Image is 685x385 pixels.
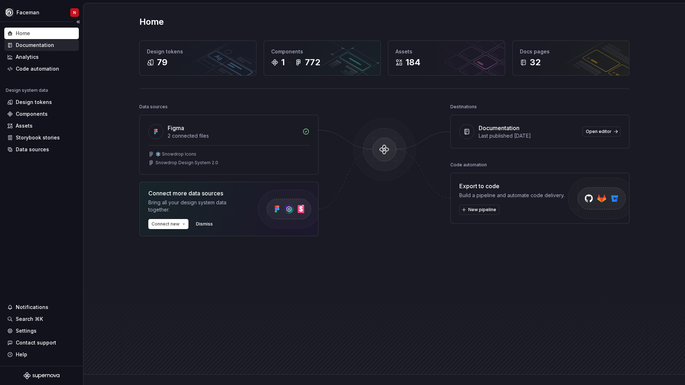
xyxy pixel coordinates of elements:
img: 87d06435-c97f-426c-aa5d-5eb8acd3d8b3.png [5,8,14,17]
button: Notifications [4,301,79,313]
button: Search ⌘K [4,313,79,325]
div: Figma [168,124,184,132]
a: Analytics [4,51,79,63]
div: Notifications [16,304,48,311]
div: N [73,10,76,15]
div: Contact support [16,339,56,346]
button: Collapse sidebar [73,17,83,27]
button: FacemanN [1,5,82,20]
div: Settings [16,327,37,334]
div: Docs pages [520,48,622,55]
a: Assets184 [388,41,505,76]
a: Home [4,28,79,39]
div: Snowdrop Design System 2.0 [155,160,218,166]
a: Design tokens [4,96,79,108]
div: Design tokens [147,48,249,55]
a: Docs pages32 [512,41,629,76]
div: Build a pipeline and automate code delivery. [459,192,565,199]
div: Last published [DATE] [479,132,578,139]
div: Design tokens [16,99,52,106]
div: Export to code [459,182,565,190]
div: Components [16,110,48,118]
svg: Supernova Logo [24,372,59,379]
div: Assets [396,48,498,55]
a: Assets [4,120,79,132]
span: New pipeline [468,207,496,213]
a: Code automation [4,63,79,75]
span: Dismiss [196,221,213,227]
button: New pipeline [459,205,499,215]
span: Connect new [152,221,179,227]
div: Help [16,351,27,358]
div: ❄️ Snowdrop Icons [155,151,196,157]
div: Home [16,30,30,37]
div: Components [271,48,373,55]
div: 2 connected files [168,132,298,139]
div: Analytics [16,53,39,61]
div: Assets [16,122,33,129]
h2: Home [139,16,164,28]
div: Data sources [139,102,168,112]
div: 32 [530,57,541,68]
div: Connect more data sources [148,189,245,198]
div: Bring all your design system data together. [148,199,245,213]
div: Data sources [16,146,49,153]
a: Settings [4,325,79,337]
div: Documentation [16,42,54,49]
div: Code automation [450,160,487,170]
a: Documentation [4,39,79,51]
div: Storybook stories [16,134,60,141]
div: Documentation [479,124,519,132]
span: Open editor [586,129,612,134]
a: Data sources [4,144,79,155]
div: 184 [406,57,421,68]
button: Contact support [4,337,79,348]
div: Destinations [450,102,477,112]
a: Components1772 [264,41,381,76]
div: Code automation [16,65,59,72]
div: Design system data [6,87,48,93]
a: Figma2 connected files❄️ Snowdrop IconsSnowdrop Design System 2.0 [139,115,318,175]
div: Faceman [16,9,39,16]
button: Dismiss [193,219,216,229]
button: Connect new [148,219,188,229]
a: Open editor [583,127,621,137]
a: Design tokens79 [139,41,257,76]
div: 1 [281,57,285,68]
div: 79 [157,57,167,68]
div: Search ⌘K [16,315,43,323]
div: 772 [305,57,320,68]
button: Help [4,349,79,360]
a: Components [4,108,79,120]
a: Storybook stories [4,132,79,143]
